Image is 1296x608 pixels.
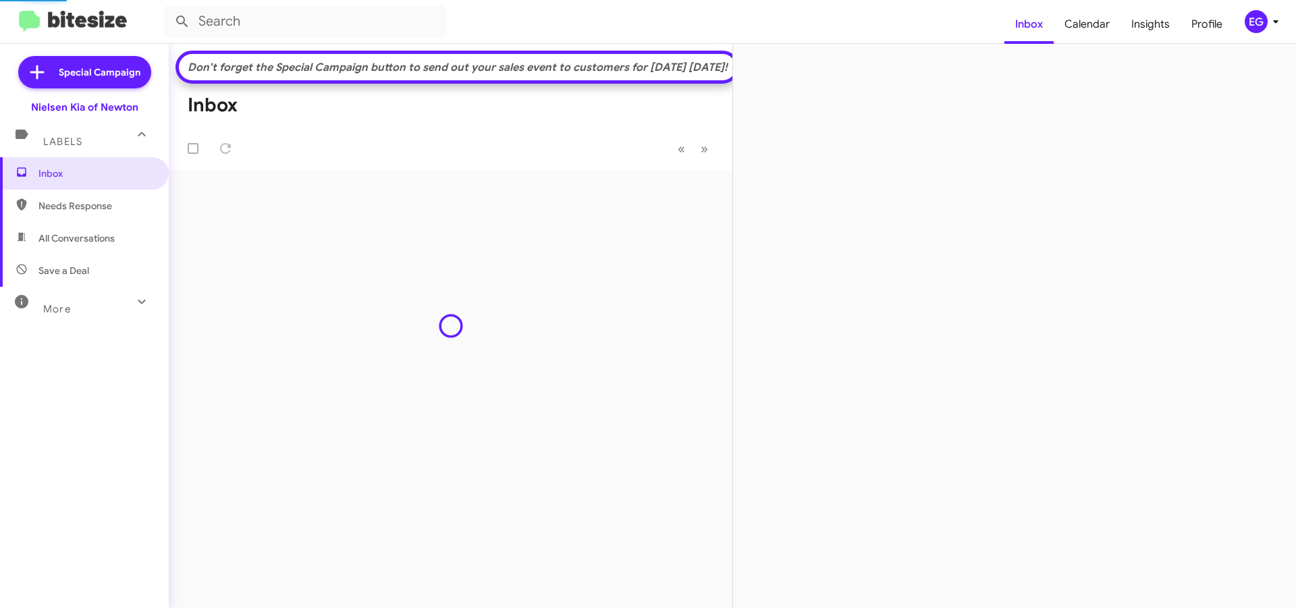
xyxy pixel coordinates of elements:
span: Labels [43,136,82,148]
span: « [678,140,685,157]
span: » [701,140,708,157]
span: All Conversations [38,231,115,245]
div: Don't forget the Special Campaign button to send out your sales event to customers for [DATE] [DA... [186,61,730,74]
a: Special Campaign [18,56,151,88]
button: Next [693,135,716,163]
a: Calendar [1054,5,1120,44]
span: Inbox [38,167,153,180]
a: Inbox [1004,5,1054,44]
span: More [43,303,71,315]
button: Previous [670,135,693,163]
span: Special Campaign [59,65,140,79]
a: Insights [1120,5,1181,44]
h1: Inbox [188,94,238,116]
a: Profile [1181,5,1233,44]
span: Needs Response [38,199,153,213]
div: EG [1245,10,1268,33]
button: EG [1233,10,1281,33]
input: Search [163,5,447,38]
div: Nielsen Kia of Newton [31,101,138,114]
span: Save a Deal [38,264,89,277]
nav: Page navigation example [670,135,716,163]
